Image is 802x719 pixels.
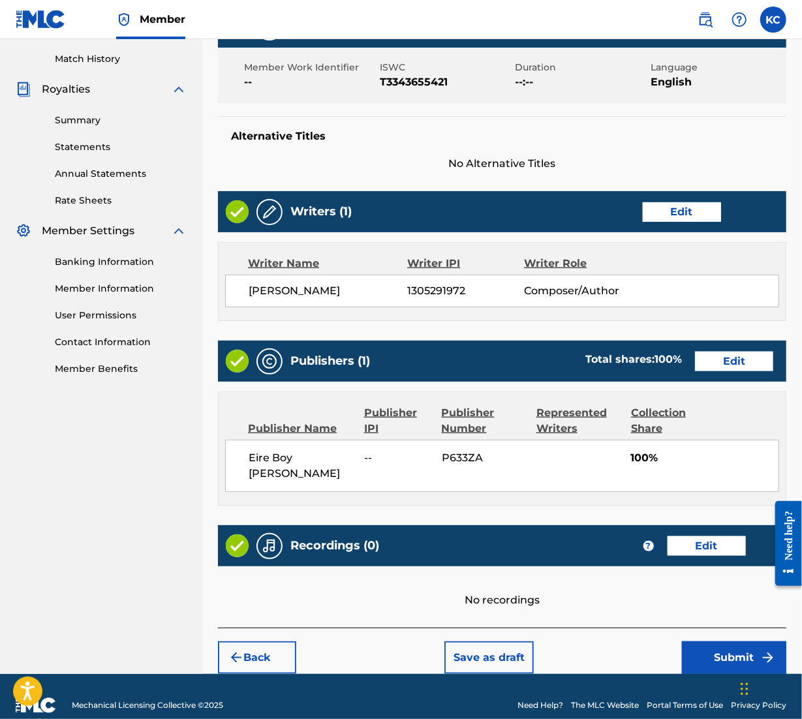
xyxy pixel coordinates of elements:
[55,140,187,154] a: Statements
[765,491,802,596] iframe: Resource Center
[55,309,187,322] a: User Permissions
[380,61,512,74] span: ISWC
[226,534,249,557] img: Valid
[407,256,524,271] div: Writer IPI
[262,354,277,369] img: Publishers
[631,450,779,466] span: 100%
[218,566,786,608] div: No recordings
[737,656,802,719] iframe: Chat Widget
[408,283,525,299] span: 1305291972
[655,353,682,365] span: 100 %
[55,114,187,127] a: Summary
[218,641,296,674] button: Back
[55,194,187,207] a: Rate Sheets
[741,669,748,709] div: Drag
[760,650,776,665] img: f7272a7cc735f4ea7f67.svg
[364,450,432,466] span: --
[55,52,187,66] a: Match History
[262,204,277,220] img: Writers
[244,74,377,90] span: --
[116,12,132,27] img: Top Rightsholder
[643,202,721,222] button: Edit
[380,74,512,90] span: T3343655421
[55,167,187,181] a: Annual Statements
[643,541,654,551] span: ?
[171,223,187,239] img: expand
[760,7,786,33] div: User Menu
[651,74,783,90] span: English
[262,538,277,554] img: Recordings
[16,697,56,713] img: logo
[248,421,354,436] div: Publisher Name
[364,405,432,436] div: Publisher IPI
[42,223,134,239] span: Member Settings
[55,282,187,296] a: Member Information
[516,74,648,90] span: --:--
[171,82,187,97] img: expand
[231,130,773,143] h5: Alternative Titles
[140,12,185,27] span: Member
[249,283,408,299] span: [PERSON_NAME]
[228,650,244,665] img: 7ee5dd4eb1f8a8e3ef2f.svg
[290,354,370,369] h5: Publishers (1)
[692,7,718,33] a: Public Search
[226,200,249,223] img: Valid
[668,536,746,556] button: Edit
[732,12,747,27] img: help
[444,641,534,674] button: Save as draft
[536,405,621,436] div: Represented Writers
[16,10,66,29] img: MLC Logo
[571,699,639,711] a: The MLC Website
[695,352,773,371] button: Edit
[55,362,187,376] a: Member Benefits
[524,256,630,271] div: Writer Role
[290,538,379,553] h5: Recordings (0)
[42,82,90,97] span: Royalties
[516,61,648,74] span: Duration
[226,350,249,373] img: Valid
[517,699,563,711] a: Need Help?
[698,12,713,27] img: search
[651,61,783,74] span: Language
[16,82,31,97] img: Royalties
[726,7,752,33] div: Help
[682,641,786,674] button: Submit
[244,61,377,74] span: Member Work Identifier
[55,335,187,349] a: Contact Information
[248,256,407,271] div: Writer Name
[72,699,223,711] span: Mechanical Licensing Collective © 2025
[249,450,354,482] span: Eire Boy [PERSON_NAME]
[647,699,723,711] a: Portal Terms of Use
[55,255,187,269] a: Banking Information
[524,283,630,299] span: Composer/Author
[631,405,711,436] div: Collection Share
[442,405,527,436] div: Publisher Number
[290,204,352,219] h5: Writers (1)
[442,450,527,466] span: P633ZA
[585,352,682,367] div: Total shares:
[731,699,786,711] a: Privacy Policy
[218,156,786,172] span: No Alternative Titles
[16,223,31,239] img: Member Settings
